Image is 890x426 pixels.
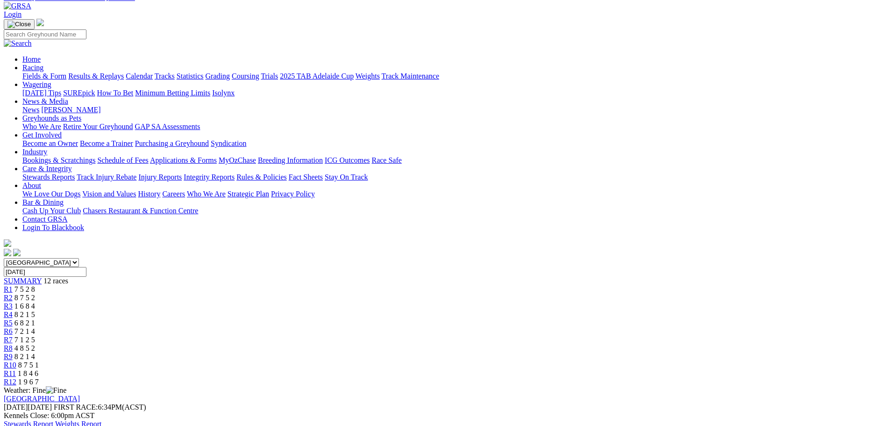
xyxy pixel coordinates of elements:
[4,19,35,29] button: Toggle navigation
[83,207,198,215] a: Chasers Restaurant & Function Centre
[68,72,124,80] a: Results & Replays
[22,89,886,97] div: Wagering
[22,207,81,215] a: Cash Up Your Club
[258,156,323,164] a: Breeding Information
[4,386,66,394] span: Weather: Fine
[271,190,315,198] a: Privacy Policy
[184,173,235,181] a: Integrity Reports
[236,173,287,181] a: Rules & Policies
[14,344,35,352] span: 4 8 5 2
[97,89,134,97] a: How To Bet
[4,310,13,318] a: R4
[261,72,278,80] a: Trials
[18,378,39,386] span: 1 9 6 7
[4,412,886,420] div: Kennels Close: 6:00pm ACST
[135,89,210,97] a: Minimum Betting Limits
[63,123,133,130] a: Retire Your Greyhound
[126,72,153,80] a: Calendar
[43,277,68,285] span: 12 races
[4,39,32,48] img: Search
[22,80,51,88] a: Wagering
[22,148,47,156] a: Industry
[4,369,16,377] a: R11
[54,403,146,411] span: 6:34PM(ACST)
[138,173,182,181] a: Injury Reports
[325,173,368,181] a: Stay On Track
[371,156,401,164] a: Race Safe
[41,106,100,114] a: [PERSON_NAME]
[22,114,81,122] a: Greyhounds as Pets
[22,72,886,80] div: Racing
[14,319,35,327] span: 6 8 2 1
[77,173,136,181] a: Track Injury Rebate
[14,310,35,318] span: 8 2 1 5
[22,173,886,181] div: Care & Integrity
[4,327,13,335] span: R6
[13,249,21,256] img: twitter.svg
[4,285,13,293] a: R1
[63,89,95,97] a: SUREpick
[4,344,13,352] a: R8
[4,267,86,277] input: Select date
[4,353,13,361] a: R9
[22,207,886,215] div: Bar & Dining
[82,190,136,198] a: Vision and Values
[18,369,38,377] span: 1 8 4 6
[162,190,185,198] a: Careers
[4,403,28,411] span: [DATE]
[22,72,66,80] a: Fields & Form
[177,72,204,80] a: Statistics
[22,123,886,131] div: Greyhounds as Pets
[54,403,98,411] span: FIRST RACE:
[14,285,35,293] span: 7 5 2 8
[4,336,13,344] span: R7
[4,294,13,302] a: R2
[4,378,16,386] a: R12
[80,139,133,147] a: Become a Trainer
[135,123,200,130] a: GAP SA Assessments
[22,64,43,72] a: Racing
[36,19,44,26] img: logo-grsa-white.png
[22,97,68,105] a: News & Media
[14,302,35,310] span: 1 6 8 4
[14,353,35,361] span: 8 2 1 4
[46,386,66,395] img: Fine
[228,190,269,198] a: Strategic Plan
[22,106,39,114] a: News
[4,361,16,369] a: R10
[22,139,78,147] a: Become an Owner
[356,72,380,80] a: Weights
[325,156,370,164] a: ICG Outcomes
[4,29,86,39] input: Search
[211,139,246,147] a: Syndication
[4,395,80,403] a: [GEOGRAPHIC_DATA]
[22,215,67,223] a: Contact GRSA
[97,156,148,164] a: Schedule of Fees
[4,249,11,256] img: facebook.svg
[22,139,886,148] div: Get Involved
[22,165,72,173] a: Care & Integrity
[212,89,235,97] a: Isolynx
[14,294,35,302] span: 8 7 5 2
[22,173,75,181] a: Stewards Reports
[206,72,230,80] a: Grading
[22,89,61,97] a: [DATE] Tips
[280,72,354,80] a: 2025 TAB Adelaide Cup
[22,190,886,198] div: About
[18,361,39,369] span: 8 7 5 1
[138,190,160,198] a: History
[22,181,41,189] a: About
[155,72,175,80] a: Tracks
[7,21,31,28] img: Close
[14,327,35,335] span: 7 2 1 4
[22,190,80,198] a: We Love Our Dogs
[22,198,64,206] a: Bar & Dining
[382,72,439,80] a: Track Maintenance
[4,319,13,327] span: R5
[4,302,13,310] span: R3
[22,224,84,231] a: Login To Blackbook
